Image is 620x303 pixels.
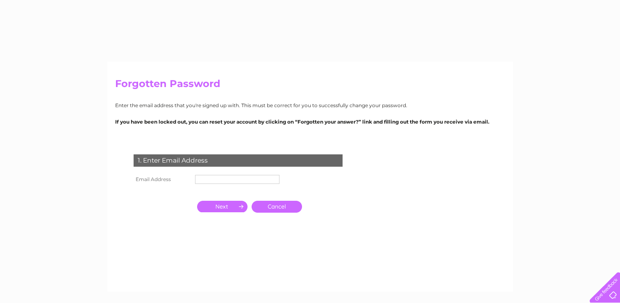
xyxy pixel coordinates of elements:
div: 1. Enter Email Address [134,154,343,167]
h2: Forgotten Password [115,78,505,94]
p: If you have been locked out, you can reset your account by clicking on “Forgotten your answer?” l... [115,118,505,126]
th: Email Address [132,173,193,186]
a: Cancel [252,201,302,213]
p: Enter the email address that you're signed up with. This must be correct for you to successfully ... [115,101,505,109]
